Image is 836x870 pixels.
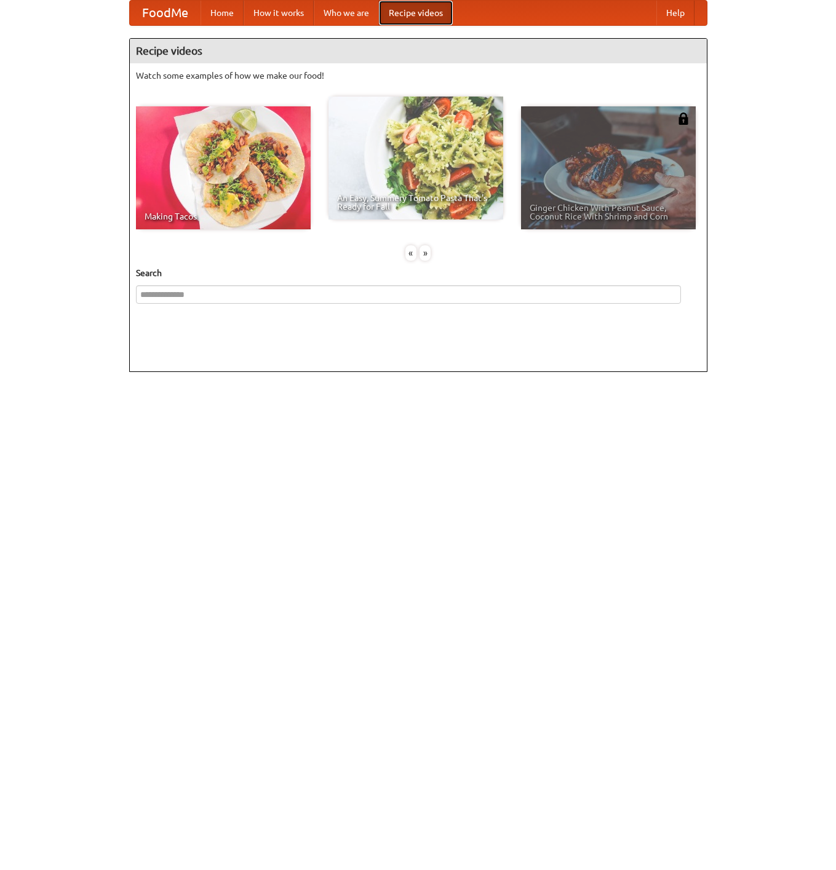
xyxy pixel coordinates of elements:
a: Help [656,1,695,25]
p: Watch some examples of how we make our food! [136,69,701,82]
img: 483408.png [677,113,690,125]
div: » [420,245,431,261]
a: Making Tacos [136,106,311,229]
a: FoodMe [130,1,201,25]
span: Making Tacos [145,212,302,221]
a: How it works [244,1,314,25]
h4: Recipe videos [130,39,707,63]
h5: Search [136,267,701,279]
a: An Easy, Summery Tomato Pasta That's Ready for Fall [328,97,503,219]
a: Who we are [314,1,379,25]
a: Recipe videos [379,1,453,25]
span: An Easy, Summery Tomato Pasta That's Ready for Fall [337,194,495,211]
div: « [405,245,416,261]
a: Home [201,1,244,25]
